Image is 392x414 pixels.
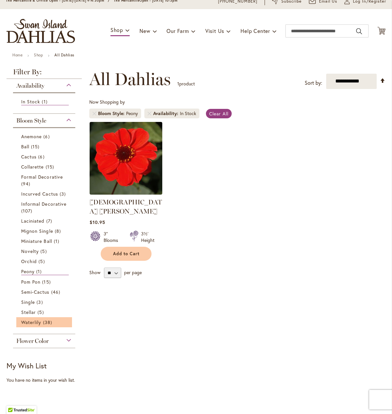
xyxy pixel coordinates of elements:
span: 1 [177,81,179,87]
span: 1 [54,238,61,244]
a: Remove Bloom Style Peony [93,111,96,115]
div: You have no items in your wish list. [7,377,85,383]
span: Add to Cart [113,251,140,257]
span: 46 [51,288,62,295]
img: JAPANESE BISHOP [90,122,162,195]
span: Ball [21,143,29,150]
span: Orchid [21,258,37,264]
a: Home [12,52,22,57]
a: [DEMOGRAPHIC_DATA] [PERSON_NAME] [90,198,162,215]
span: Visit Us [205,27,224,34]
span: Show [89,269,100,275]
a: Semi-Cactus 46 [21,288,69,295]
span: 7 [46,217,54,224]
span: 6 [43,133,51,140]
span: Stellar [21,309,36,315]
span: Help Center [240,27,270,34]
span: 5 [37,309,45,316]
span: All Dahlias [89,69,171,89]
span: Our Farm [167,27,189,34]
span: Waterlily [21,319,41,325]
div: 3" Blooms [104,230,122,244]
strong: Filter By: [7,68,82,79]
span: Novelty [21,248,39,254]
a: Anemone 6 [21,133,69,140]
a: Informal Decorative 107 [21,200,69,214]
span: Peony [21,268,35,274]
a: Single 3 [21,299,69,305]
a: Miniature Ball 1 [21,238,69,244]
span: 1 [42,98,49,105]
span: Formal Decorative [21,174,63,180]
a: Waterlily 38 [21,319,69,326]
span: Informal Decorative [21,201,66,207]
span: Single [21,299,35,305]
span: 15 [46,163,56,170]
iframe: Launch Accessibility Center [5,391,23,409]
span: Collarette [21,164,44,170]
a: Ball 15 [21,143,69,150]
span: Incurved Cactus [21,191,58,197]
span: Availability [16,82,44,89]
a: Novelty 5 [21,248,69,255]
span: Availability [153,110,180,117]
span: 5 [38,258,46,265]
span: 94 [21,180,32,187]
span: Bloom Style [16,117,46,124]
span: 107 [21,207,34,214]
a: Incurved Cactus 3 [21,190,69,197]
span: 3 [60,190,67,197]
span: Anemone [21,133,42,140]
span: Cactus [21,154,36,160]
span: New [139,27,150,34]
span: Shop [110,26,123,33]
span: Flower Color [16,337,49,345]
span: Semi-Cactus [21,289,50,295]
span: $10.95 [90,219,105,225]
span: 38 [43,319,54,326]
span: Miniature Ball [21,238,52,244]
label: Sort by: [305,77,322,89]
div: Peony [126,110,138,117]
span: 5 [40,248,48,255]
a: JAPANESE BISHOP [90,190,162,196]
span: 3 [36,299,44,305]
span: Now Shopping by [89,99,125,105]
span: Pom Pon [21,279,40,285]
strong: My Wish List [7,361,47,370]
a: Pom Pon 15 [21,278,69,285]
a: Formal Decorative 94 [21,173,69,187]
strong: All Dahlias [54,52,74,57]
a: In Stock 1 [21,98,69,105]
span: per page [124,269,142,275]
a: Collarette 15 [21,163,69,170]
a: Shop [34,52,43,57]
span: 1 [36,268,43,275]
span: 15 [31,143,41,150]
a: Orchid 5 [21,258,69,265]
span: 8 [55,228,63,234]
a: Peony 1 [21,268,69,275]
a: Clear All [206,109,232,118]
button: Add to Cart [101,247,152,261]
span: Clear All [209,111,228,117]
a: Cactus 6 [21,153,69,160]
span: 15 [42,278,52,285]
span: In Stock [21,98,40,105]
p: product [177,79,195,89]
a: store logo [7,19,75,43]
a: Stellar 5 [21,309,69,316]
span: Bloom Style [98,110,126,117]
a: Mignon Single 8 [21,228,69,234]
span: Laciniated [21,218,45,224]
a: Laciniated 7 [21,217,69,224]
span: Mignon Single [21,228,53,234]
div: 3½' Height [141,230,154,244]
div: In Stock [180,110,196,117]
a: Remove Availability In Stock [148,111,152,115]
span: 6 [38,153,46,160]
